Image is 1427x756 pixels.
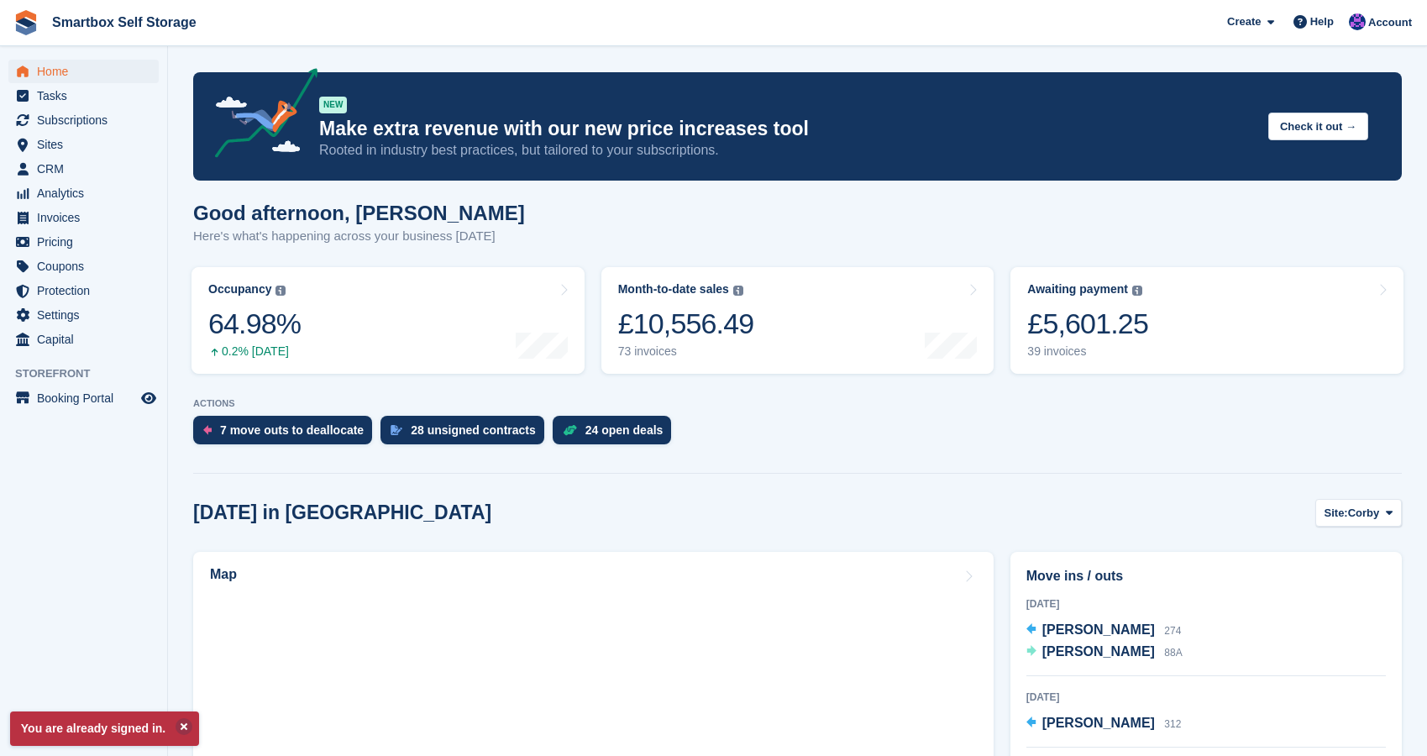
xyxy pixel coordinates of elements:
button: Site: Corby [1315,499,1402,527]
a: 7 move outs to deallocate [193,416,380,453]
div: [DATE] [1026,596,1386,612]
span: Corby [1348,505,1380,522]
a: menu [8,108,159,132]
p: ACTIONS [193,398,1402,409]
p: You are already signed in. [10,711,199,746]
span: Site: [1325,505,1348,522]
img: Mattias Ekendahl [1349,13,1366,30]
div: 24 open deals [585,423,664,437]
h2: Move ins / outs [1026,566,1386,586]
img: move_outs_to_deallocate_icon-f764333ba52eb49d3ac5e1228854f67142a1ed5810a6f6cc68b1a99e826820c5.svg [203,425,212,435]
p: Make extra revenue with our new price increases tool [319,117,1255,141]
a: menu [8,279,159,302]
div: 0.2% [DATE] [208,344,301,359]
a: [PERSON_NAME] 88A [1026,642,1183,664]
div: [DATE] [1026,690,1386,705]
img: price-adjustments-announcement-icon-8257ccfd72463d97f412b2fc003d46551f7dbcb40ab6d574587a9cd5c0d94... [201,68,318,164]
h2: Map [210,567,237,582]
a: Month-to-date sales £10,556.49 73 invoices [601,267,994,374]
a: 24 open deals [553,416,680,453]
span: [PERSON_NAME] [1042,644,1155,659]
img: icon-info-grey-7440780725fd019a000dd9b08b2336e03edf1995a4989e88bcd33f0948082b44.svg [733,286,743,296]
img: icon-info-grey-7440780725fd019a000dd9b08b2336e03edf1995a4989e88bcd33f0948082b44.svg [275,286,286,296]
span: Help [1310,13,1334,30]
a: menu [8,255,159,278]
span: 88A [1164,647,1182,659]
a: menu [8,157,159,181]
span: 274 [1164,625,1181,637]
a: menu [8,60,159,83]
a: menu [8,84,159,108]
div: 39 invoices [1027,344,1148,359]
span: Sites [37,133,138,156]
span: Subscriptions [37,108,138,132]
a: Preview store [139,388,159,408]
a: menu [8,133,159,156]
span: Home [37,60,138,83]
h1: Good afternoon, [PERSON_NAME] [193,202,525,224]
a: menu [8,230,159,254]
a: Awaiting payment £5,601.25 39 invoices [1010,267,1403,374]
img: icon-info-grey-7440780725fd019a000dd9b08b2336e03edf1995a4989e88bcd33f0948082b44.svg [1132,286,1142,296]
span: Account [1368,14,1412,31]
div: £5,601.25 [1027,307,1148,341]
img: contract_signature_icon-13c848040528278c33f63329250d36e43548de30e8caae1d1a13099fd9432cc5.svg [391,425,402,435]
span: [PERSON_NAME] [1042,622,1155,637]
div: 73 invoices [618,344,754,359]
a: menu [8,303,159,327]
span: Booking Portal [37,386,138,410]
span: Pricing [37,230,138,254]
a: 28 unsigned contracts [380,416,553,453]
span: [PERSON_NAME] [1042,716,1155,730]
span: CRM [37,157,138,181]
div: Awaiting payment [1027,282,1128,297]
a: menu [8,386,159,410]
span: Analytics [37,181,138,205]
p: Here's what's happening across your business [DATE] [193,227,525,246]
div: Month-to-date sales [618,282,729,297]
span: Settings [37,303,138,327]
img: stora-icon-8386f47178a22dfd0bd8f6a31ec36ba5ce8667c1dd55bd0f319d3a0aa187defe.svg [13,10,39,35]
div: NEW [319,97,347,113]
span: Capital [37,328,138,351]
a: Smartbox Self Storage [45,8,203,36]
div: 7 move outs to deallocate [220,423,364,437]
span: Create [1227,13,1261,30]
span: Storefront [15,365,167,382]
span: Protection [37,279,138,302]
div: 28 unsigned contracts [411,423,536,437]
a: menu [8,328,159,351]
img: deal-1b604bf984904fb50ccaf53a9ad4b4a5d6e5aea283cecdc64d6e3604feb123c2.svg [563,424,577,436]
a: Occupancy 64.98% 0.2% [DATE] [191,267,585,374]
a: [PERSON_NAME] 274 [1026,620,1182,642]
a: menu [8,206,159,229]
a: [PERSON_NAME] 312 [1026,713,1182,735]
div: £10,556.49 [618,307,754,341]
span: Invoices [37,206,138,229]
span: Coupons [37,255,138,278]
a: menu [8,181,159,205]
p: Rooted in industry best practices, but tailored to your subscriptions. [319,141,1255,160]
div: 64.98% [208,307,301,341]
div: Occupancy [208,282,271,297]
button: Check it out → [1268,113,1368,140]
span: Tasks [37,84,138,108]
span: 312 [1164,718,1181,730]
h2: [DATE] in [GEOGRAPHIC_DATA] [193,501,491,524]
